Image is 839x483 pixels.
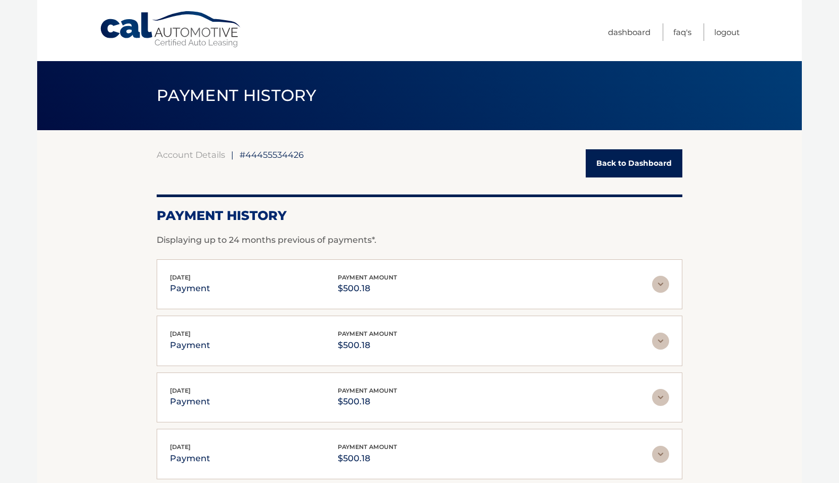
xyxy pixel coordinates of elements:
[157,86,316,105] span: PAYMENT HISTORY
[157,234,682,247] p: Displaying up to 24 months previous of payments*.
[157,208,682,224] h2: Payment History
[586,149,682,177] a: Back to Dashboard
[170,330,191,337] span: [DATE]
[673,23,691,41] a: FAQ's
[170,274,191,281] span: [DATE]
[99,11,243,48] a: Cal Automotive
[652,276,669,293] img: accordion-rest.svg
[338,394,397,409] p: $500.18
[239,149,304,160] span: #44455534426
[157,149,225,160] a: Account Details
[652,446,669,463] img: accordion-rest.svg
[338,443,397,451] span: payment amount
[170,394,210,409] p: payment
[652,333,669,350] img: accordion-rest.svg
[170,443,191,451] span: [DATE]
[338,338,397,353] p: $500.18
[170,281,210,296] p: payment
[608,23,650,41] a: Dashboard
[170,387,191,394] span: [DATE]
[338,274,397,281] span: payment amount
[652,389,669,406] img: accordion-rest.svg
[714,23,740,41] a: Logout
[231,149,234,160] span: |
[338,330,397,337] span: payment amount
[338,451,397,466] p: $500.18
[338,387,397,394] span: payment amount
[170,451,210,466] p: payment
[338,281,397,296] p: $500.18
[170,338,210,353] p: payment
